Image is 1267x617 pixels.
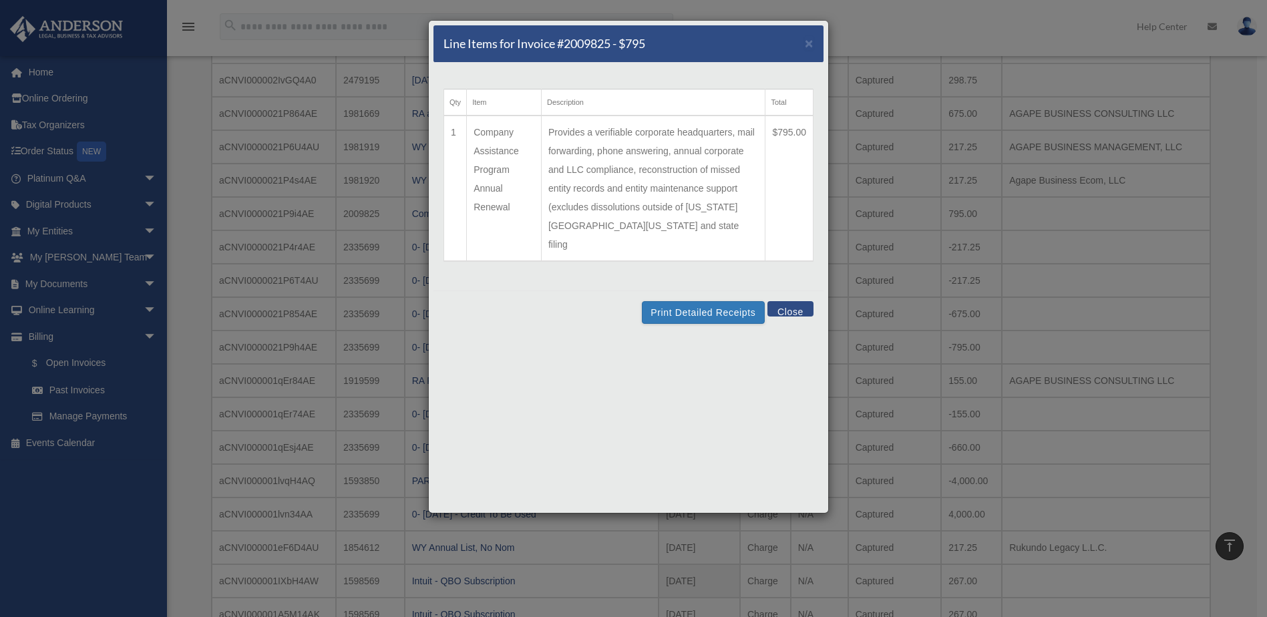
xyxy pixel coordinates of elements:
[467,116,542,261] td: Company Assistance Program Annual Renewal
[642,301,764,324] button: Print Detailed Receipts
[443,35,645,52] h5: Line Items for Invoice #2009825 - $795
[444,116,467,261] td: 1
[444,89,467,116] th: Qty
[765,116,813,261] td: $795.00
[541,116,765,261] td: Provides a verifiable corporate headquarters, mail forwarding, phone answering, annual corporate ...
[765,89,813,116] th: Total
[541,89,765,116] th: Description
[467,89,542,116] th: Item
[805,35,813,51] span: ×
[767,301,813,317] button: Close
[805,36,813,50] button: Close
